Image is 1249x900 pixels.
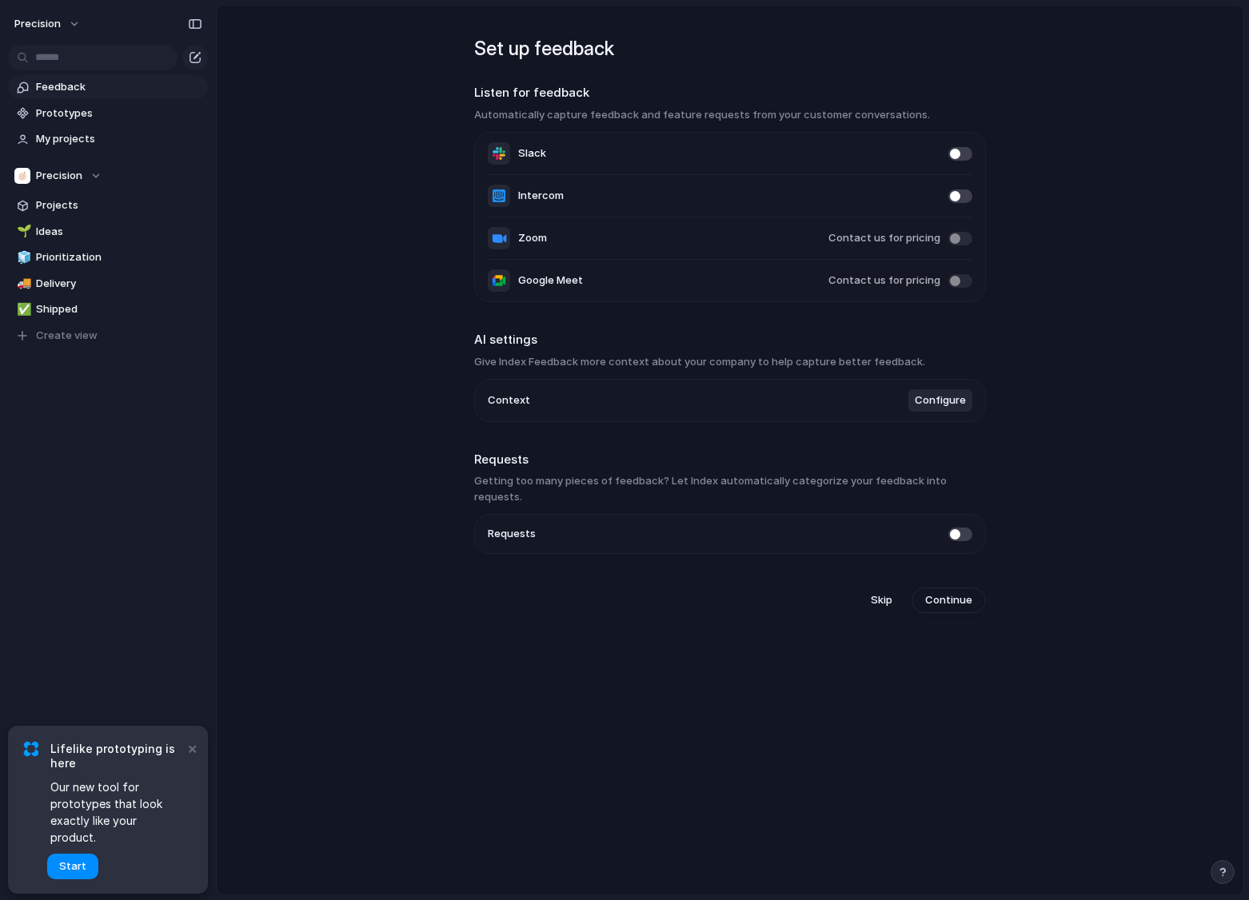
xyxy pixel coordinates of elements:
a: Feedback [8,75,208,99]
button: 🚚 [14,276,30,292]
span: Intercom [518,188,564,204]
span: Start [59,858,86,874]
button: Continue [912,587,986,613]
h2: Requests [474,451,986,469]
button: 🌱 [14,224,30,240]
span: Delivery [36,276,202,292]
span: Feedback [36,79,202,95]
h2: AI settings [474,331,986,349]
span: Contact us for pricing [828,273,940,289]
span: Our new tool for prototypes that look exactly like your product. [50,779,184,846]
span: Lifelike prototyping is here [50,742,184,771]
a: ✅Shipped [8,297,208,321]
div: 🌱 [17,222,28,241]
a: Prototypes [8,102,208,125]
span: Slack [518,145,546,161]
button: precision [7,11,89,37]
span: Context [488,392,530,408]
span: Prioritization [36,249,202,265]
a: Projects [8,193,208,217]
div: 🚚 [17,274,28,293]
span: Zoom [518,230,547,246]
span: Skip [871,592,892,608]
div: ✅ [17,301,28,319]
span: Create view [36,328,98,344]
a: 🧊Prioritization [8,245,208,269]
span: Configure [915,392,966,408]
h3: Automatically capture feedback and feature requests from your customer conversations. [474,107,986,123]
button: ✅ [14,301,30,317]
span: Projects [36,197,202,213]
button: Start [47,854,98,879]
button: 🧊 [14,249,30,265]
span: My projects [36,131,202,147]
h1: Set up feedback [474,34,986,63]
h2: Listen for feedback [474,84,986,102]
a: My projects [8,127,208,151]
a: 🚚Delivery [8,272,208,296]
h3: Give Index Feedback more context about your company to help capture better feedback. [474,354,986,370]
span: Requests [488,526,536,542]
span: Continue [925,592,972,608]
span: Prototypes [36,106,202,121]
span: Google Meet [518,273,583,289]
button: Configure [908,389,972,412]
span: Shipped [36,301,202,317]
span: precision [14,16,61,32]
a: 🌱Ideas [8,220,208,244]
button: Precision [8,164,208,188]
button: Dismiss [182,739,202,758]
h3: Getting too many pieces of feedback? Let Index automatically categorize your feedback into requests. [474,473,986,504]
button: Create view [8,324,208,348]
span: Precision [36,168,82,184]
span: Ideas [36,224,202,240]
button: Skip [858,587,905,613]
span: Contact us for pricing [828,230,940,246]
div: 🧊 [17,249,28,267]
